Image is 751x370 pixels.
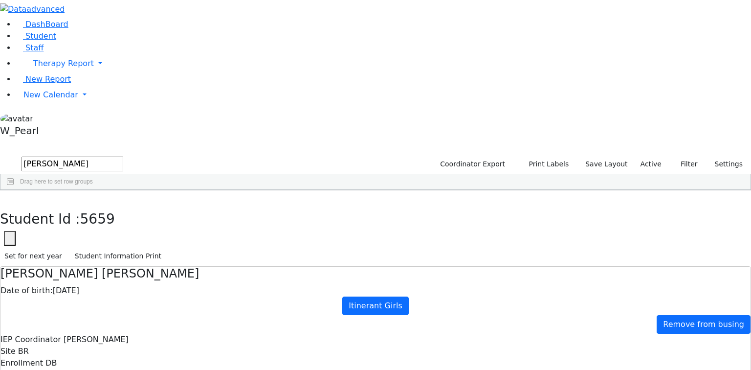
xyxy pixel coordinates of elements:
label: Active [636,157,666,172]
span: 5659 [80,211,115,227]
button: Settings [702,157,747,172]
a: New Report [16,74,71,84]
span: Therapy Report [33,59,94,68]
span: Staff [25,43,44,52]
a: DashBoard [16,20,68,29]
label: Site [0,346,16,357]
label: Enrollment [0,357,43,369]
h4: [PERSON_NAME] [PERSON_NAME] [0,267,751,281]
a: Student [16,31,56,41]
button: Print Labels [517,157,573,172]
button: Save Layout [581,157,632,172]
span: New Report [25,74,71,84]
span: DashBoard [25,20,68,29]
span: New Calendar [23,90,78,99]
span: [PERSON_NAME] [64,335,129,344]
a: New Calendar [16,85,751,105]
span: Drag here to set row groups [20,178,93,185]
label: Date of birth: [0,285,53,297]
a: Itinerant Girls [342,297,409,315]
label: IEP Coordinator [0,334,61,346]
button: Filter [668,157,702,172]
a: Therapy Report [16,54,751,73]
button: Coordinator Export [434,157,509,172]
span: Student [25,31,56,41]
a: Staff [16,43,44,52]
input: Search [22,157,123,171]
button: Student Information Print [70,249,166,264]
div: [DATE] [0,285,751,297]
span: Remove from busing [663,320,744,329]
a: Remove from busing [657,315,751,334]
span: BR [18,347,29,356]
span: DB [45,358,57,368]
